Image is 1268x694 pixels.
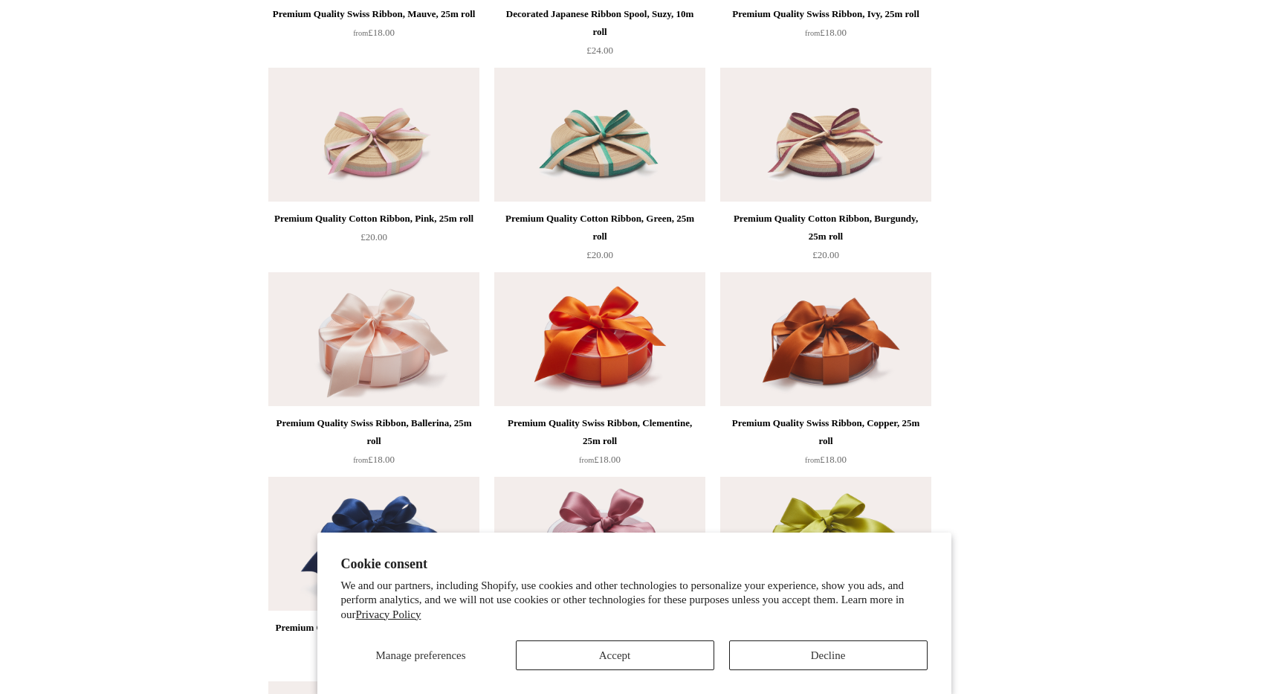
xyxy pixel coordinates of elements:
a: Premium Quality Cotton Ribbon, Burgundy, 25m roll Premium Quality Cotton Ribbon, Burgundy, 25m roll [720,68,931,202]
a: Premium Quality Swiss Ribbon, Copper, 25m roll Premium Quality Swiss Ribbon, Copper, 25m roll [720,272,931,406]
a: Premium Quality Swiss Ribbon, Ivy, 25m roll from£18.00 [720,5,931,66]
span: £18.00 [805,27,847,38]
img: Premium Quality Swiss Ribbon, Copper, 25m roll [720,272,931,406]
a: Premium Quality Swiss Ribbon, Mauve, 25m roll from£18.00 [268,5,479,66]
span: £18.00 [353,454,395,465]
span: from [805,456,820,464]
img: Premium Quality Cotton Ribbon, Burgundy, 25m roll [720,68,931,202]
span: from [353,29,368,37]
a: Premium Quality Swiss Ribbon, Copper, 25m roll from£18.00 [720,414,931,475]
span: £24.00 [586,45,613,56]
div: Premium Quality Cotton Ribbon, Green, 25m roll [498,210,702,245]
img: Premium Quality Cotton Ribbon, Green, 25m roll [494,68,705,202]
a: Premium Quality Cotton Ribbon, Pink, 25m roll £20.00 [268,210,479,271]
div: Premium Quality Swiss Ribbon, Ivy, 25m roll [724,5,928,23]
span: £18.00 [805,454,847,465]
div: Premium Quality Swiss Ribbon, Copper, 25m roll [724,414,928,450]
div: Premium Quality Cotton Ribbon, Pink, 25m roll [272,210,476,228]
div: Premium Quality Swiss Ribbon, Ballerina, 25m roll [272,414,476,450]
img: Premium Quality Swiss Ribbon, Mint Jelly, 25m roll [720,477,931,611]
a: Premium Quality Swiss Ribbon, Clementine, 25m roll Premium Quality Swiss Ribbon, Clementine, 25m ... [494,272,705,406]
img: Premium Quality Swiss Ribbon, Clementine, 25m roll [494,272,705,406]
a: Premium Quality Cotton Ribbon, Green, 25m roll £20.00 [494,210,705,271]
span: from [579,456,594,464]
span: £18.00 [579,454,621,465]
div: Premium Quality Swiss Ribbon, Mauve, 25m roll [272,5,476,23]
p: We and our partners, including Shopify, use cookies and other technologies to personalize your ex... [341,579,928,623]
img: Premium Quality Cotton Ribbon, Pink, 25m roll [268,68,479,202]
h2: Cookie consent [341,556,928,572]
a: Premium Quality Swiss Ribbon, Clementine, 25m roll from£18.00 [494,414,705,475]
a: Premium Quality Swiss Ribbon, Ballerina, 25m roll from£18.00 [268,414,479,475]
img: Premium Quality Swiss Ribbon, Cottage Rose, 25m roll [494,477,705,611]
a: Premium Quality Cotton Ribbon, Burgundy, 25m roll £20.00 [720,210,931,271]
a: Premium Quality Swiss Ribbon, Cottage Rose, 25m roll Premium Quality Swiss Ribbon, Cottage Rose, ... [494,477,705,611]
a: Premium Quality Swiss Ribbon, Mint Jelly, 25m roll Premium Quality Swiss Ribbon, Mint Jelly, 25m ... [720,477,931,611]
button: Manage preferences [341,640,501,670]
span: £20.00 [812,249,839,260]
a: Premium Quality Swiss Ribbon, Midnight Blue, 25m roll Premium Quality Swiss Ribbon, Midnight Blue... [268,477,479,611]
span: £18.00 [353,27,395,38]
span: from [805,29,820,37]
a: Decorated Japanese Ribbon Spool, Suzy, 10m roll £24.00 [494,5,705,66]
span: £20.00 [360,231,387,242]
a: Premium Quality Swiss Ribbon, Midnight Blue, 25m roll from£18.00 [268,619,479,680]
div: Decorated Japanese Ribbon Spool, Suzy, 10m roll [498,5,702,41]
span: from [353,456,368,464]
a: Premium Quality Swiss Ribbon, Ballerina, 25m roll Premium Quality Swiss Ribbon, Ballerina, 25m roll [268,272,479,406]
span: £20.00 [586,249,613,260]
a: Privacy Policy [356,608,421,620]
div: Premium Quality Swiss Ribbon, Clementine, 25m roll [498,414,702,450]
img: Premium Quality Swiss Ribbon, Midnight Blue, 25m roll [268,477,479,611]
img: Premium Quality Swiss Ribbon, Ballerina, 25m roll [268,272,479,406]
button: Accept [516,640,714,670]
span: Manage preferences [375,649,465,661]
a: Premium Quality Cotton Ribbon, Green, 25m roll Premium Quality Cotton Ribbon, Green, 25m roll [494,68,705,202]
a: Premium Quality Cotton Ribbon, Pink, 25m roll Premium Quality Cotton Ribbon, Pink, 25m roll [268,68,479,202]
div: Premium Quality Cotton Ribbon, Burgundy, 25m roll [724,210,928,245]
button: Decline [729,640,928,670]
div: Premium Quality Swiss Ribbon, Midnight Blue, 25m roll [272,619,476,655]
